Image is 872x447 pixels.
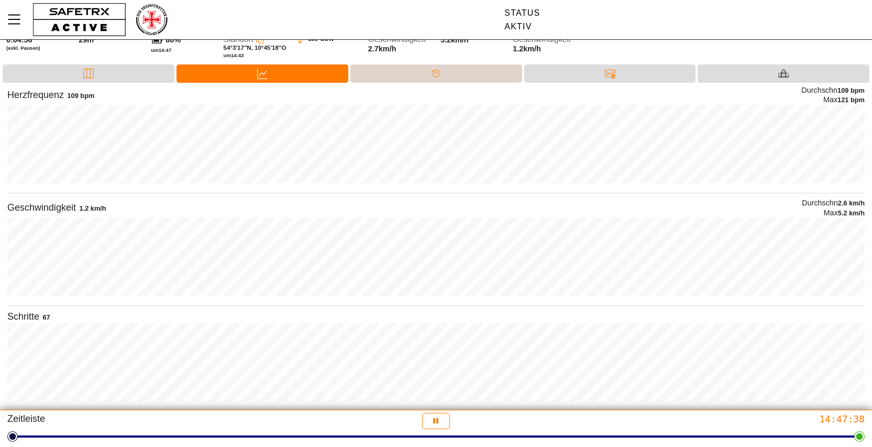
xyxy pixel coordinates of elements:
div: Durchschn [801,85,865,95]
div: Karte [3,64,174,83]
div: Max [801,95,865,105]
span: 109 bpm [837,86,865,94]
span: 2.7km/h [368,45,396,53]
img: RescueLogo.png [135,3,168,37]
div: Max [802,208,865,218]
div: Aktiv [504,22,540,31]
div: Nachrichten [524,64,696,83]
span: um 14:47 [151,47,171,53]
div: Daten [176,64,349,83]
div: Ausrüstung [698,64,869,83]
div: Status [504,8,540,18]
span: SSW [321,36,334,45]
span: (exkl. Pausen) [6,45,73,51]
div: Durchschn [802,198,865,208]
div: Herzfrequenz [7,89,64,101]
div: Timeline [350,64,522,83]
div: Schritte [7,311,39,323]
div: Zeitleiste [7,413,290,429]
img: Equipment_Black.svg [778,68,789,79]
span: 0:04:56 [6,36,32,44]
span: 54°3'17"N, 10°45'18"O [224,45,286,51]
div: Geschwindigkeit [7,202,76,214]
span: 1.2km/h [513,45,580,53]
span: 5.2km/h [440,36,469,44]
div: 1.2 km/h [79,204,106,213]
span: 195° [308,36,321,45]
span: 5.2 km/h [838,209,865,217]
span: 29m [79,36,94,44]
div: 14:47:38 [582,413,865,425]
div: 109 bpm [67,92,94,101]
span: 80% [165,36,181,44]
span: um 14:43 [224,52,244,58]
span: 121 bpm [837,96,865,104]
span: 2.6 km/h [838,199,865,207]
div: 67 [42,313,50,322]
